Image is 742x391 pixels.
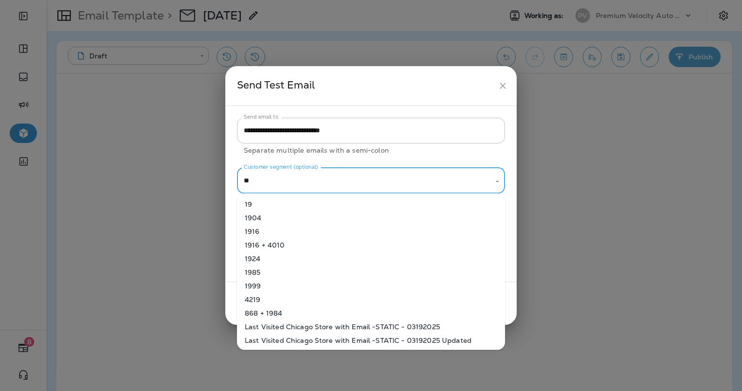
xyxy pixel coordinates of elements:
li: 19 [237,197,505,211]
li: 1999 [237,279,505,293]
p: Separate multiple emails with a semi-colon [244,145,498,156]
li: Last Visited Chicago Store with Email -STATIC - 03192025 [237,320,505,334]
button: Close [493,177,502,186]
li: 1924 [237,252,505,266]
button: close [494,77,512,95]
label: Customer segment (optional) [244,163,318,171]
li: 4219 [237,293,505,306]
li: 1985 [237,266,505,279]
li: 1904 [237,211,505,225]
li: 1916 + 4010 [237,238,505,252]
label: Send email to [244,113,278,121]
li: 868 + 1984 [237,306,505,320]
div: Send Test Email [237,77,494,95]
li: 1916 [237,225,505,238]
li: Last Visited Chicago Store with Email -STATIC - 03192025 Updated [237,334,505,347]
